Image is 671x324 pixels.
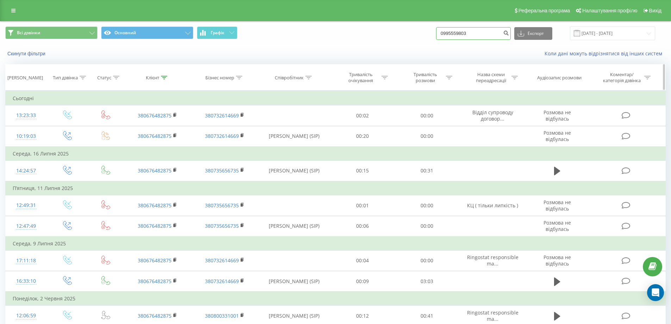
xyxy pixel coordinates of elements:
div: Статус [97,75,111,81]
td: [PERSON_NAME] (SIP) [258,216,330,237]
td: 00:15 [330,160,395,181]
td: 00:20 [330,126,395,147]
td: [PERSON_NAME] (SIP) [258,126,330,147]
a: 380676482875 [138,257,172,264]
a: 380676482875 [138,222,172,229]
div: Аудіозапис розмови [537,75,582,81]
div: Тривалість очікування [342,72,380,84]
div: 10:19:03 [13,129,40,143]
button: Скинути фільтри [5,50,49,57]
span: Розмова не відбулась [543,254,571,267]
span: Відділ супроводу договор... [472,109,513,122]
td: 03:03 [395,271,459,292]
td: 00:31 [395,160,459,181]
a: 380676482875 [138,278,172,285]
span: Всі дзвінки [17,30,40,36]
div: 17:11:18 [13,254,40,268]
td: 00:06 [330,216,395,237]
a: 380732614669 [205,257,239,264]
a: 380676482875 [138,167,172,174]
td: 00:00 [395,195,459,216]
td: 00:01 [330,195,395,216]
td: [PERSON_NAME] (SIP) [258,160,330,181]
a: 380735656735 [205,167,239,174]
div: 14:24:57 [13,164,40,178]
div: Клієнт [146,75,159,81]
div: Open Intercom Messenger [647,284,664,301]
td: КЦ ( тільки липкість ) [459,195,526,216]
div: 12:49:31 [13,198,40,212]
td: Середа, 16 Липня 2025 [6,147,666,161]
div: 13:23:33 [13,109,40,122]
td: 00:00 [395,216,459,237]
div: Тип дзвінка [53,75,78,81]
a: 380676482875 [138,133,172,139]
a: 380676482875 [138,112,172,119]
button: Графік [197,26,237,39]
span: Вихід [649,8,661,13]
td: 00:00 [395,126,459,147]
a: 380735656735 [205,222,239,229]
a: 380732614669 [205,278,239,285]
a: Коли дані можуть відрізнятися вiд інших систем [545,50,666,57]
div: Коментар/категорія дзвінка [601,72,642,84]
button: Основний [101,26,193,39]
span: Розмова не відбулась [543,199,571,212]
span: Розмова не відбулась [543,109,571,122]
td: 00:04 [330,250,395,271]
a: 380676482875 [138,202,172,209]
div: Співробітник [275,75,304,81]
td: 00:02 [330,105,395,126]
div: [PERSON_NAME] [7,75,43,81]
a: 380735656735 [205,202,239,209]
td: Понеділок, 2 Червня 2025 [6,292,666,306]
td: 00:00 [395,250,459,271]
div: Назва схеми переадресації [472,72,510,84]
a: 380732614669 [205,112,239,119]
td: Сьогодні [6,91,666,105]
span: Реферальна програма [518,8,570,13]
button: Експорт [514,27,552,40]
td: [PERSON_NAME] (SIP) [258,271,330,292]
span: Налаштування профілю [582,8,637,13]
td: 00:09 [330,271,395,292]
button: Всі дзвінки [5,26,98,39]
div: 12:06:59 [13,309,40,323]
span: Розмова не відбулась [543,219,571,232]
div: 12:47:49 [13,219,40,233]
td: П’ятниця, 11 Липня 2025 [6,181,666,195]
td: Середа, 9 Липня 2025 [6,237,666,251]
input: Пошук за номером [436,27,511,40]
div: 16:33:10 [13,274,40,288]
div: Тривалість розмови [406,72,444,84]
span: Розмова не відбулась [543,129,571,142]
a: 380676482875 [138,312,172,319]
div: Бізнес номер [205,75,234,81]
span: Ringostat responsible ma... [467,309,518,322]
td: 00:00 [395,105,459,126]
span: Ringostat responsible ma... [467,254,518,267]
a: 380800331001 [205,312,239,319]
a: 380732614669 [205,133,239,139]
span: Графік [211,30,224,35]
